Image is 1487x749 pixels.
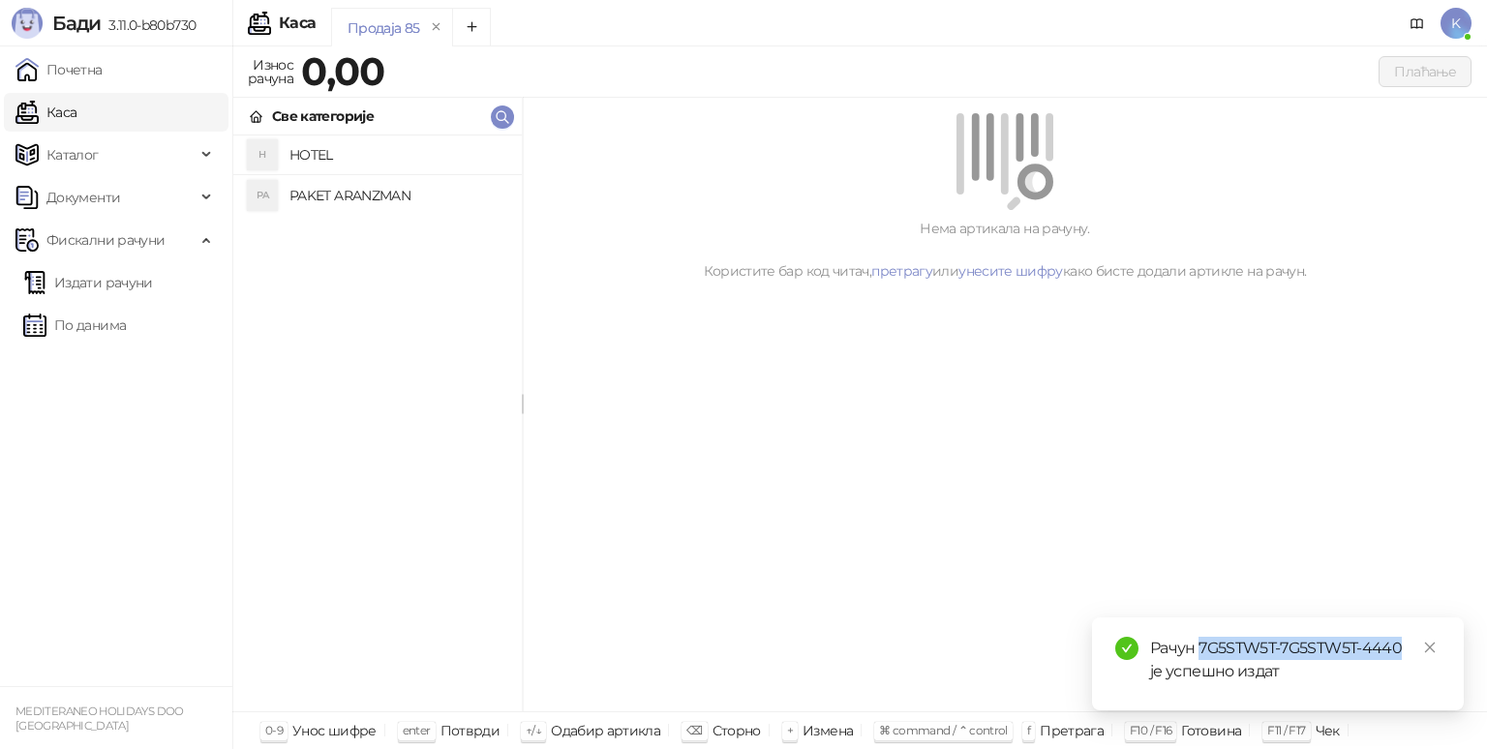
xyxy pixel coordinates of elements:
[1316,718,1340,743] div: Чек
[244,52,297,91] div: Износ рачуна
[247,180,278,211] div: PA
[1267,723,1305,737] span: F11 / F17
[1402,8,1433,39] a: Документација
[526,723,541,737] span: ↑/↓
[23,306,126,345] a: По данима
[233,135,522,711] div: grid
[15,93,76,132] a: Каса
[301,47,384,95] strong: 0,00
[1130,723,1171,737] span: F10 / F16
[52,12,101,35] span: Бади
[1379,56,1472,87] button: Плаћање
[15,50,103,89] a: Почетна
[265,723,283,737] span: 0-9
[1441,8,1472,39] span: K
[546,218,1464,282] div: Нема артикала на рачуну. Користите бар код читач, или како бисте додали артикле на рачун.
[1419,637,1441,658] a: Close
[871,262,932,280] a: претрагу
[787,723,793,737] span: +
[879,723,1008,737] span: ⌘ command / ⌃ control
[279,15,316,31] div: Каса
[440,718,501,743] div: Потврди
[713,718,761,743] div: Сторно
[1115,637,1138,660] span: check-circle
[686,723,702,737] span: ⌫
[452,8,491,46] button: Add tab
[46,221,165,259] span: Фискални рачуни
[23,263,153,302] a: Издати рачуни
[1423,641,1437,654] span: close
[803,718,853,743] div: Измена
[289,180,506,211] h4: PAKET ARANZMAN
[292,718,377,743] div: Унос шифре
[958,262,1063,280] a: унесите шифру
[15,704,184,733] small: MEDITERANEO HOLIDAYS DOO [GEOGRAPHIC_DATA]
[424,19,449,36] button: remove
[348,17,420,39] div: Продаја 85
[551,718,660,743] div: Одабир артикла
[1040,718,1104,743] div: Претрага
[289,139,506,170] h4: HOTEL
[101,16,196,34] span: 3.11.0-b80b730
[1181,718,1241,743] div: Готовина
[1150,637,1441,683] div: Рачун 7G5STW5T-7G5STW5T-4440 је успешно издат
[46,135,99,174] span: Каталог
[12,8,43,39] img: Logo
[403,723,431,737] span: enter
[247,139,278,170] div: H
[1027,723,1030,737] span: f
[272,105,374,127] div: Све категорије
[46,178,120,217] span: Документи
